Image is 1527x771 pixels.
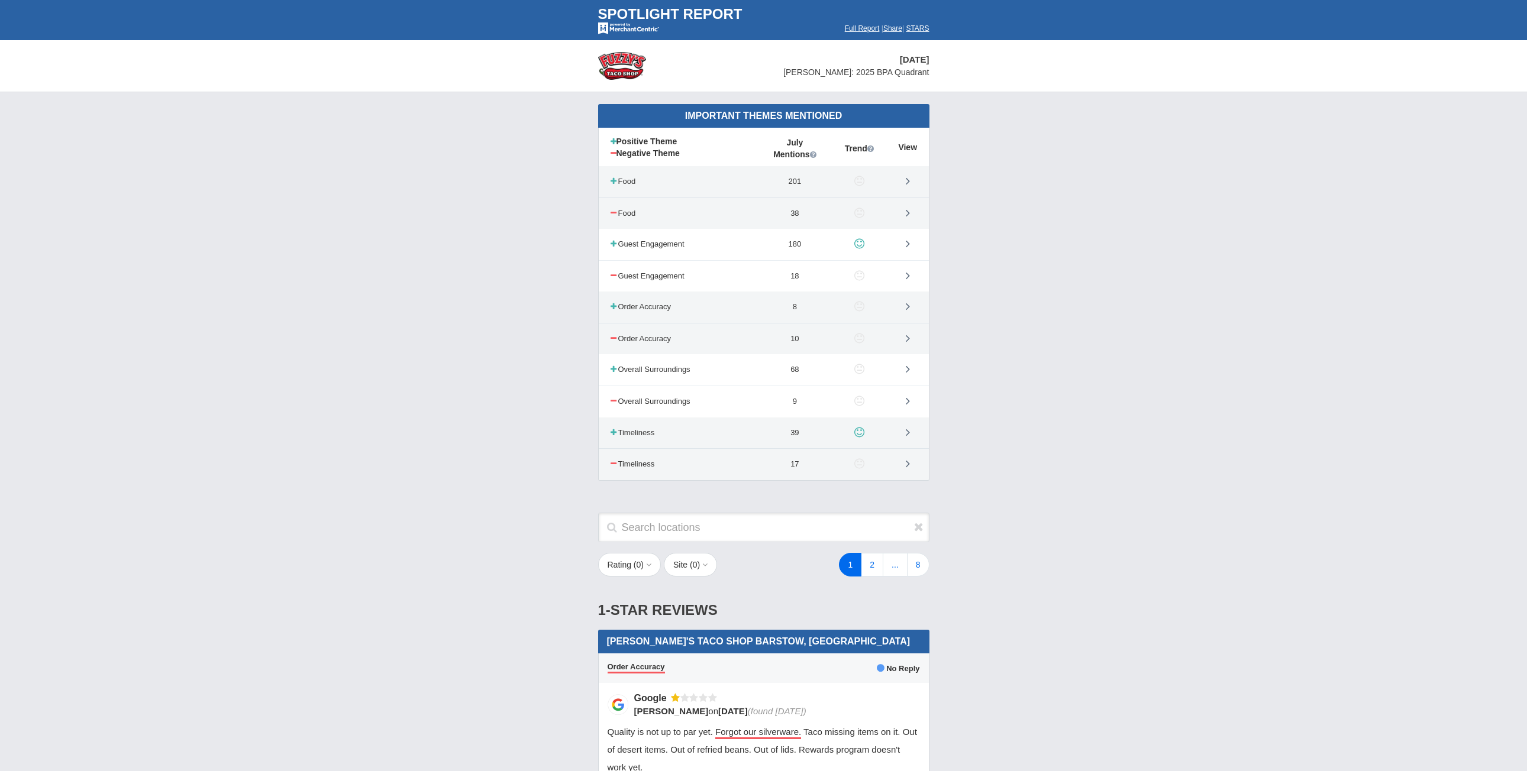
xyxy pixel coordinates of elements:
td: Food [611,208,636,219]
td: 9 [758,385,831,417]
button: Rating (0) [598,553,661,576]
td: 18 [758,260,831,291]
td: 17 [758,449,831,480]
span: [DATE] [718,706,748,716]
div: 1-Star Reviews [598,591,929,630]
td: Timeliness [611,459,655,470]
td: 180 [758,229,831,260]
td: 38 [758,197,831,229]
div: Google [634,692,671,704]
span: | [882,24,883,33]
img: stars-fuzzys-taco-shop-logo-50.png [598,52,647,80]
img: mc-powered-by-logo-white-103.png [598,22,659,34]
td: Guest Engagement [611,239,685,250]
div: Important Themes Mentioned [607,109,921,123]
td: 68 [758,354,831,385]
a: STARS [906,24,929,33]
a: 1 [839,553,861,576]
button: Site (0) [664,553,717,576]
a: 8 [907,553,929,576]
td: Timeliness [611,427,655,439]
td: 201 [758,166,831,197]
span: Order Accuracy [608,662,665,673]
img: Google [608,694,628,715]
span: [DATE] [900,54,929,64]
span: 0 [693,560,698,569]
td: 10 [758,323,831,354]
span: Forgot our silverware. [715,727,801,739]
td: Overall Surroundings [611,396,690,407]
td: Order Accuracy [611,302,672,313]
td: Guest Engagement [611,271,685,282]
span: Trend [845,142,874,154]
span: July Mentions [773,137,816,160]
span: (found [DATE]) [748,706,806,716]
td: 39 [758,417,831,449]
td: Food [611,176,636,187]
span: 0 [637,560,641,569]
div: on [634,705,912,717]
span: [PERSON_NAME]'s Taco Shop Barstow, [GEOGRAPHIC_DATA] [607,636,911,646]
span: | [902,24,904,33]
span: [PERSON_NAME] [634,706,709,716]
td: Overall Surroundings [611,364,690,375]
td: 8 [758,291,831,323]
th: View [887,128,929,166]
a: Full Report [845,24,880,33]
span: No Reply [877,664,919,673]
a: 2 [861,553,883,576]
th: Positive Theme Negative Theme [599,128,758,166]
span: [PERSON_NAME]: 2025 BPA Quadrant [783,67,929,77]
td: Order Accuracy [611,333,672,345]
a: Share [883,24,902,33]
span: Quality is not up to par yet. [608,727,713,737]
a: ... [883,553,908,576]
